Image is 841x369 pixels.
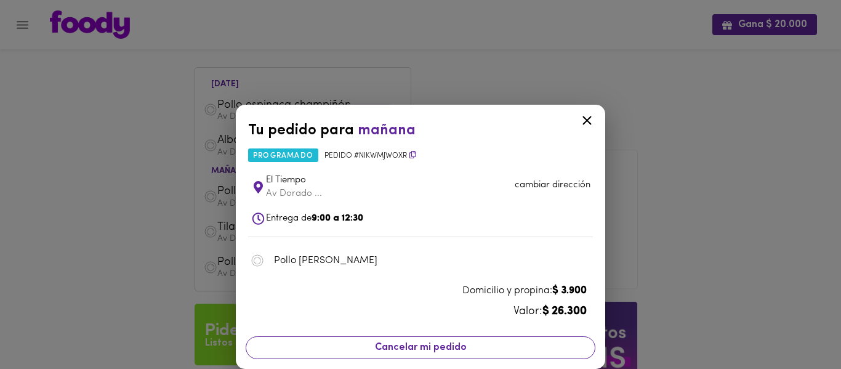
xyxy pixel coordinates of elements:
span: Pedido # niKWmjwoXr [324,151,416,161]
b: $ 3.900 [552,286,587,296]
b: $ 26.300 [542,306,587,317]
img: dish.png [251,254,264,267]
div: Domicilio y propina: [254,284,587,298]
b: 9:00 a 12:30 [312,214,363,223]
p: Av Dorado ... [266,187,410,200]
div: Tu pedido para [248,120,593,141]
span: Entrega de [266,214,363,223]
span: mañana [358,123,416,138]
span: El Tiempo [266,174,515,188]
p: cambiar dirección [515,179,590,192]
button: Cancelar mi pedido [246,336,595,359]
span: Cancelar mi pedido [254,342,587,354]
span: programado [248,148,318,162]
div: Valor: [254,304,587,320]
iframe: Messagebird Livechat Widget [770,298,829,357]
span: Pollo [PERSON_NAME] [274,253,581,268]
